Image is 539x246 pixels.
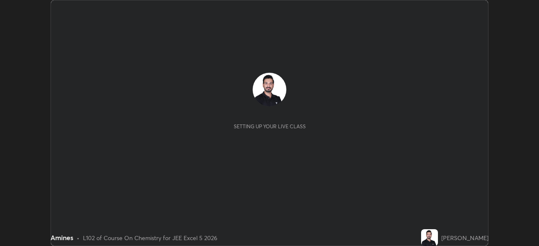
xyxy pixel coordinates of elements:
[83,233,217,242] div: L102 of Course On Chemistry for JEE Excel 5 2026
[253,73,286,106] img: 4e1817fbb27c49faa6560c8ebe6e622e.jpg
[421,229,438,246] img: 4e1817fbb27c49faa6560c8ebe6e622e.jpg
[51,233,73,243] div: Amines
[234,123,306,130] div: Setting up your live class
[77,233,80,242] div: •
[441,233,488,242] div: [PERSON_NAME]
